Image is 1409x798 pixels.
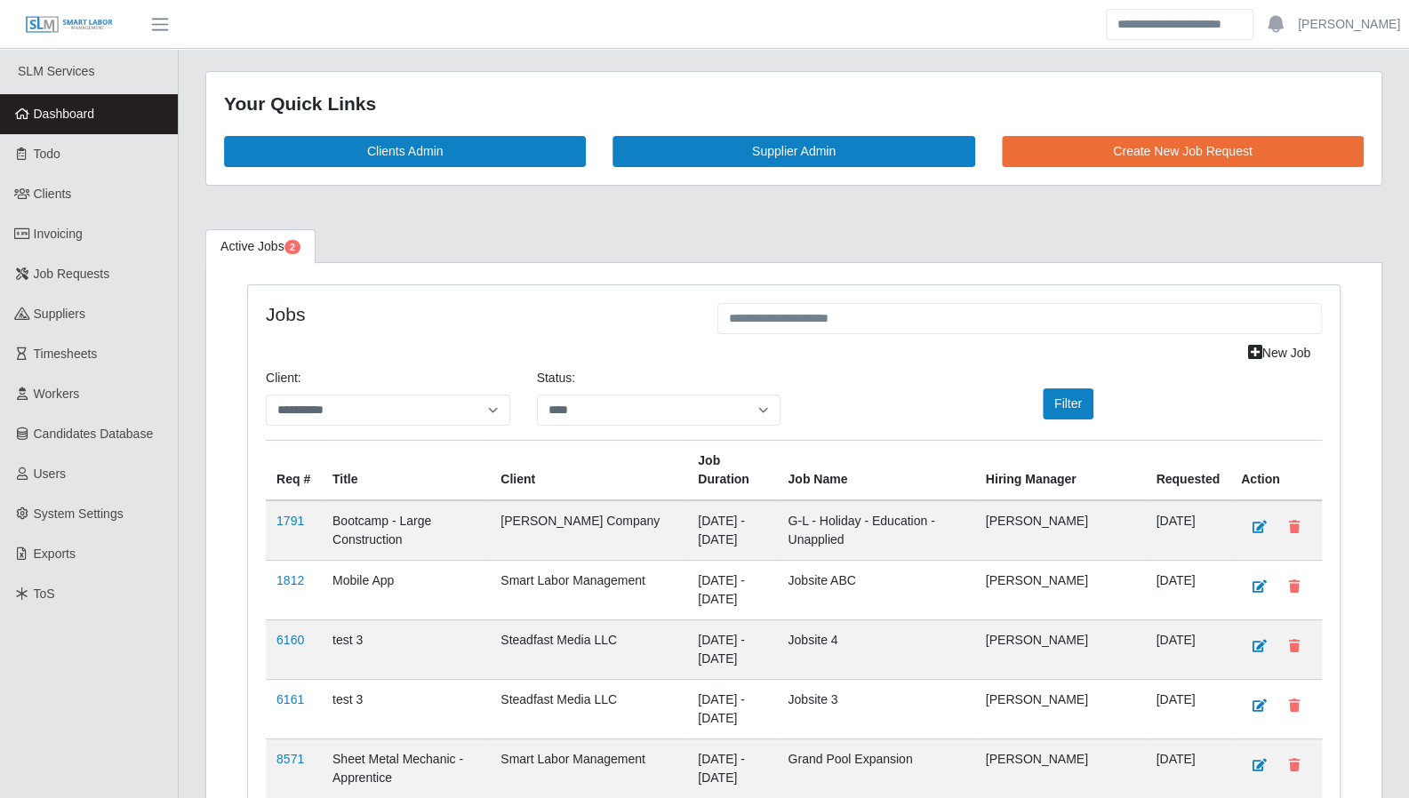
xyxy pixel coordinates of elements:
button: Filter [1043,388,1093,419]
span: Exports [34,547,76,561]
td: Jobsite 4 [777,619,974,679]
td: [DATE] [1145,738,1230,798]
th: Requested [1145,440,1230,500]
td: [PERSON_NAME] [975,500,1146,561]
span: Todo [34,147,60,161]
span: Workers [34,387,80,401]
td: test 3 [322,619,490,679]
td: Smart Labor Management [490,738,687,798]
td: Steadfast Media LLC [490,619,687,679]
td: [DATE] - [DATE] [687,619,777,679]
span: Candidates Database [34,427,154,441]
th: Title [322,440,490,500]
a: Create New Job Request [1002,136,1364,167]
td: Grand Pool Expansion [777,738,974,798]
span: Suppliers [34,307,85,321]
span: Pending Jobs [284,240,300,254]
th: Job Duration [687,440,777,500]
a: Supplier Admin [612,136,974,167]
input: Search [1106,9,1253,40]
td: [DATE] - [DATE] [687,500,777,561]
a: Active Jobs [205,229,316,264]
span: Timesheets [34,347,98,361]
td: G-L - Holiday - Education - Unapplied [777,500,974,561]
th: Client [490,440,687,500]
span: Job Requests [34,267,110,281]
label: Status: [537,369,576,387]
img: SLM Logo [25,15,114,35]
td: Smart Labor Management [490,560,687,619]
td: [DATE] [1145,679,1230,738]
td: test 3 [322,679,490,738]
a: 1812 [276,573,304,587]
td: [PERSON_NAME] Company [490,500,687,561]
td: [DATE] - [DATE] [687,560,777,619]
a: 6160 [276,633,304,647]
td: [DATE] - [DATE] [687,679,777,738]
td: Jobsite 3 [777,679,974,738]
td: Jobsite ABC [777,560,974,619]
span: System Settings [34,507,124,521]
span: Dashboard [34,107,95,121]
th: Req # [266,440,322,500]
th: Job Name [777,440,974,500]
td: Bootcamp - Large Construction [322,500,490,561]
td: [DATE] [1145,500,1230,561]
span: Users [34,467,67,481]
td: [DATE] - [DATE] [687,738,777,798]
td: [DATE] [1145,560,1230,619]
th: Hiring Manager [975,440,1146,500]
span: ToS [34,587,55,601]
td: Sheet Metal Mechanic - Apprentice [322,738,490,798]
a: 6161 [276,692,304,706]
td: [PERSON_NAME] [975,738,1146,798]
td: [PERSON_NAME] [975,619,1146,679]
div: Your Quick Links [224,90,1364,118]
td: Mobile App [322,560,490,619]
a: [PERSON_NAME] [1298,15,1400,34]
td: Steadfast Media LLC [490,679,687,738]
th: Action [1230,440,1322,500]
td: [DATE] [1145,619,1230,679]
span: Clients [34,187,72,201]
a: 8571 [276,752,304,766]
span: Invoicing [34,227,83,241]
a: New Job [1237,338,1322,369]
td: [PERSON_NAME] [975,679,1146,738]
td: [PERSON_NAME] [975,560,1146,619]
a: Clients Admin [224,136,586,167]
label: Client: [266,369,301,387]
h4: Jobs [266,303,691,325]
a: 1791 [276,514,304,528]
span: SLM Services [18,64,94,78]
